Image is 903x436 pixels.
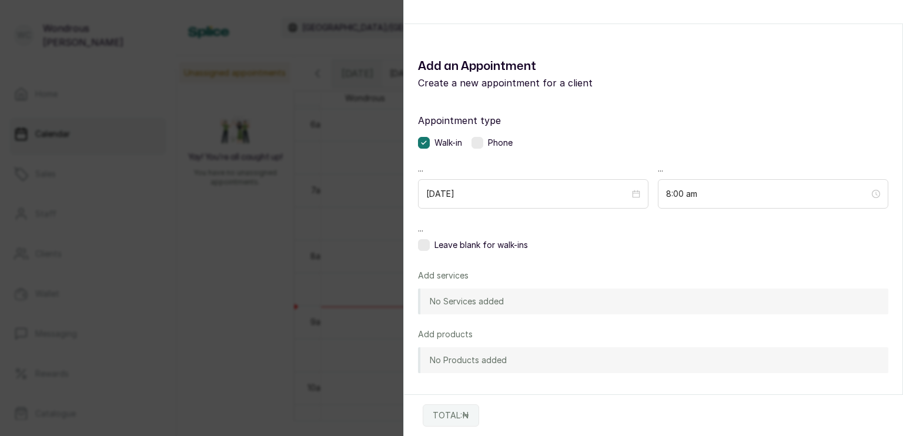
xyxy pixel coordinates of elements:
[430,354,507,366] p: No Products added
[418,223,888,234] label: ...
[418,57,653,76] h1: Add an Appointment
[418,270,469,281] p: Add services
[488,137,513,149] span: Phone
[434,137,462,149] span: Walk-in
[418,113,888,128] label: Appointment type
[433,410,469,421] p: TOTAL: ₦
[658,163,888,175] label: ...
[418,328,473,340] p: Add products
[426,187,630,200] input: Select date
[418,76,653,90] p: Create a new appointment for a client
[434,239,528,251] span: Leave blank for walk-ins
[418,163,648,175] label: ...
[666,187,869,200] input: Select time
[872,190,880,198] span: close-circle
[632,190,640,198] span: close-circle
[430,296,504,307] p: No Services added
